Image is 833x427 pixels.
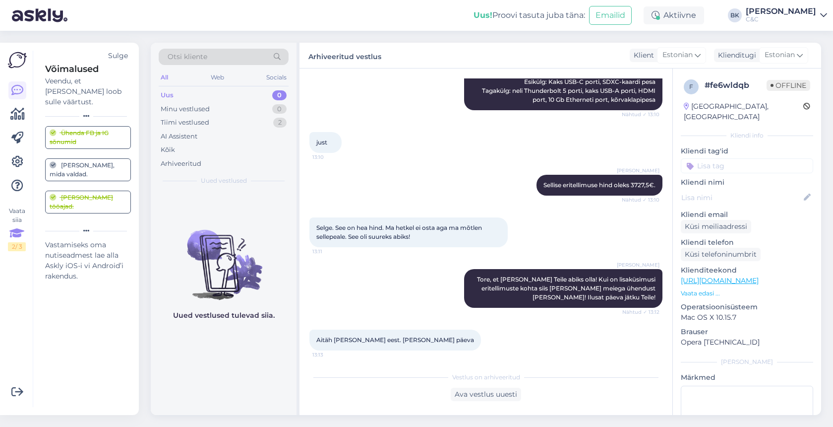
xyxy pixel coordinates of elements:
[273,118,287,128] div: 2
[50,129,126,146] div: Ühenda FB ja IG sõnumid
[312,351,350,358] span: 13:13
[50,161,126,179] div: [PERSON_NAME], mida valdad.
[45,76,131,107] div: Veendu, et [PERSON_NAME] loob sulle väärtust.
[746,7,827,23] a: [PERSON_NAME]C&C
[45,240,131,282] div: Vastamiseks oma nutiseadmest lae alla Askly iOS-i vi Android’i rakendus.
[201,176,247,185] span: Uued vestlused
[681,177,813,188] p: Kliendi nimi
[681,372,813,383] p: Märkmed
[630,50,654,61] div: Klient
[622,196,659,204] span: Nähtud ✓ 13:10
[765,50,795,61] span: Estonian
[272,104,287,114] div: 0
[746,7,816,15] div: [PERSON_NAME]
[617,167,659,174] span: [PERSON_NAME]
[681,131,813,140] div: Kliendi info
[161,159,201,169] div: Arhiveeritud
[644,6,704,24] div: Aktiivne
[681,210,813,220] p: Kliendi email
[312,153,350,161] span: 13:10
[681,312,813,323] p: Mac OS X 10.15.7
[45,158,131,181] a: [PERSON_NAME], mida valdad.
[622,111,659,118] span: Nähtud ✓ 13:10
[728,8,742,22] div: BK
[589,6,632,25] button: Emailid
[8,51,27,70] img: Askly Logo
[681,146,813,156] p: Kliendi tag'id
[684,101,803,122] div: [GEOGRAPHIC_DATA], [GEOGRAPHIC_DATA]
[477,276,657,301] span: Tore, et [PERSON_NAME] Teile abiks olla! Kui on lisaküsimusi eritellimuste kohta siis [PERSON_NAM...
[316,336,474,344] span: Aitäh [PERSON_NAME] eest. [PERSON_NAME] päeva
[681,337,813,348] p: Opera [TECHNICAL_ID]
[474,10,492,20] b: Uus!
[681,302,813,312] p: Operatsioonisüsteem
[681,276,759,285] a: [URL][DOMAIN_NAME]
[705,79,767,91] div: # fe6wldqb
[161,118,209,128] div: Tiimi vestlused
[316,224,483,240] span: Selge. See on hea hind. Ma hetkel ei osta aga ma mõtlen sellepeale. See oli suureks abiks!
[622,308,659,316] span: Nähtud ✓ 13:12
[45,63,131,76] div: Võimalused
[689,83,693,90] span: f
[264,71,289,84] div: Socials
[714,50,756,61] div: Klienditugi
[681,237,813,248] p: Kliendi telefon
[767,80,810,91] span: Offline
[543,181,655,189] span: Sellise eritellimuse hind oleks 3727,5€.
[272,90,287,100] div: 0
[161,90,174,100] div: Uus
[617,261,659,269] span: [PERSON_NAME]
[681,248,761,261] div: Küsi telefoninumbrit
[312,248,350,255] span: 13:11
[159,71,170,84] div: All
[209,71,226,84] div: Web
[8,207,26,251] div: Vaata siia
[173,310,275,321] p: Uued vestlused tulevad siia.
[168,52,207,62] span: Otsi kliente
[50,193,126,211] div: [PERSON_NAME] tööajad.
[474,9,585,21] div: Proovi tasuta juba täna:
[151,212,297,301] img: No chats
[451,388,521,401] div: Ava vestlus uuesti
[161,104,210,114] div: Minu vestlused
[308,49,381,62] label: Arhiveeritud vestlus
[45,126,131,149] a: Ühenda FB ja IG sõnumid
[681,289,813,298] p: Vaata edasi ...
[8,242,26,251] div: 2 / 3
[681,220,751,233] div: Küsi meiliaadressi
[681,327,813,337] p: Brauser
[316,139,327,146] span: just
[681,357,813,366] div: [PERSON_NAME]
[681,192,802,203] input: Lisa nimi
[45,191,131,213] a: [PERSON_NAME] tööajad.
[662,50,693,61] span: Estonian
[681,158,813,173] input: Lisa tag
[161,145,175,155] div: Kõik
[161,132,197,142] div: AI Assistent
[746,15,816,23] div: C&C
[108,51,128,61] div: Sulge
[452,373,520,382] span: Vestlus on arhiveeritud
[681,265,813,276] p: Klienditeekond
